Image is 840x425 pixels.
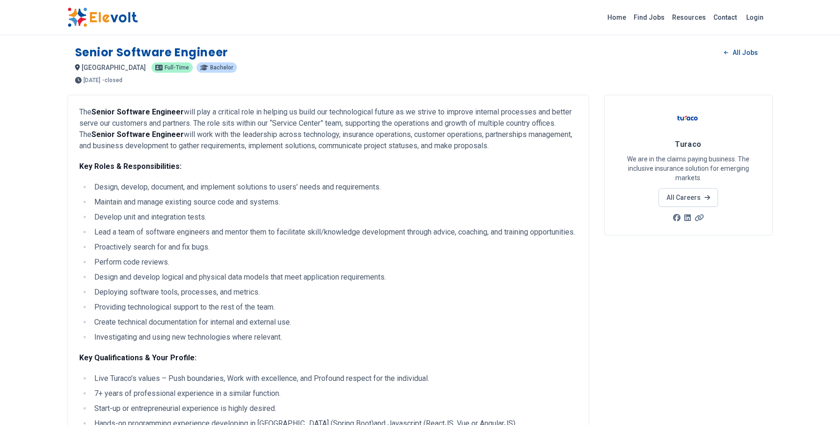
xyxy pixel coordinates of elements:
[91,388,577,399] li: 7+ years of professional experience in a similar function.
[616,154,761,182] p: We are in the claims paying business. The inclusive insurance solution for emerging markets.
[91,403,577,414] li: Start-up or entrepreneurial experience is highly desired.
[91,182,577,193] li: Design, develop, document, and implement solutions to users’ needs and requirements.
[91,197,577,208] li: Maintain and manage existing source code and systems.
[165,65,189,70] span: Full-time
[91,107,184,116] strong: Senior Software Engineer
[83,77,100,83] span: [DATE]
[710,10,741,25] a: Contact
[91,332,577,343] li: Investigating and using new technologies where relevant.
[79,106,577,152] p: The will play a critical role in helping us build our technological future as we strive to improv...
[91,302,577,313] li: Providing technological support to the rest of the team.
[91,227,577,238] li: Lead a team of software engineers and mentor them to facilitate skill/knowledge development throu...
[658,188,718,207] a: All Careers
[741,8,769,27] a: Login
[79,162,182,171] strong: Key Roles & Responsibilities:
[717,46,765,60] a: All Jobs
[604,10,630,25] a: Home
[210,65,233,70] span: Bachelor
[102,77,122,83] p: - closed
[630,10,668,25] a: Find Jobs
[675,140,702,149] span: Turaco
[668,10,710,25] a: Resources
[91,317,577,328] li: Create technical documentation for internal and external use.
[91,287,577,298] li: Deploying software tools, processes, and metrics.
[79,353,197,362] strong: Key Qualifications & Your Profile:
[91,212,577,223] li: Develop unit and integration tests.
[75,45,228,60] h1: Senior Software Engineer
[91,272,577,283] li: Design and develop logical and physical data models that meet application requirements.
[91,257,577,268] li: Perform code reviews.
[68,8,138,27] img: Elevolt
[91,242,577,253] li: Proactively search for and fix bugs.
[82,64,146,71] span: [GEOGRAPHIC_DATA]
[677,106,700,130] img: Turaco
[91,130,184,139] strong: Senior Software Engineer
[91,373,577,384] li: Live Turaco’s values – Push boundaries, Work with excellence, and Profound respect for the indivi...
